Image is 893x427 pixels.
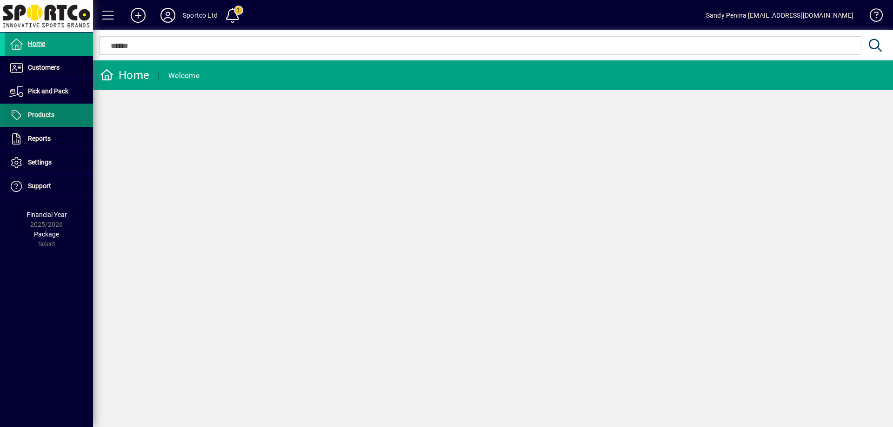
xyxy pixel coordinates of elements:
a: Pick and Pack [5,80,93,103]
span: Package [34,230,59,238]
div: Welcome [168,68,200,83]
span: Products [28,111,54,118]
span: Pick and Pack [28,87,68,95]
a: Knowledge Base [863,2,881,32]
span: Settings [28,158,52,166]
div: Sportco Ltd [183,8,218,23]
a: Settings [5,151,93,174]
span: Financial Year [27,211,67,218]
span: Reports [28,135,51,142]
a: Products [5,104,93,127]
span: Home [28,40,45,47]
button: Add [123,7,153,24]
span: Support [28,182,51,190]
a: Reports [5,127,93,151]
a: Support [5,175,93,198]
button: Profile [153,7,183,24]
div: Sandy Penina [EMAIL_ADDRESS][DOMAIN_NAME] [706,8,853,23]
span: Customers [28,64,60,71]
div: Home [100,68,149,83]
a: Customers [5,56,93,79]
